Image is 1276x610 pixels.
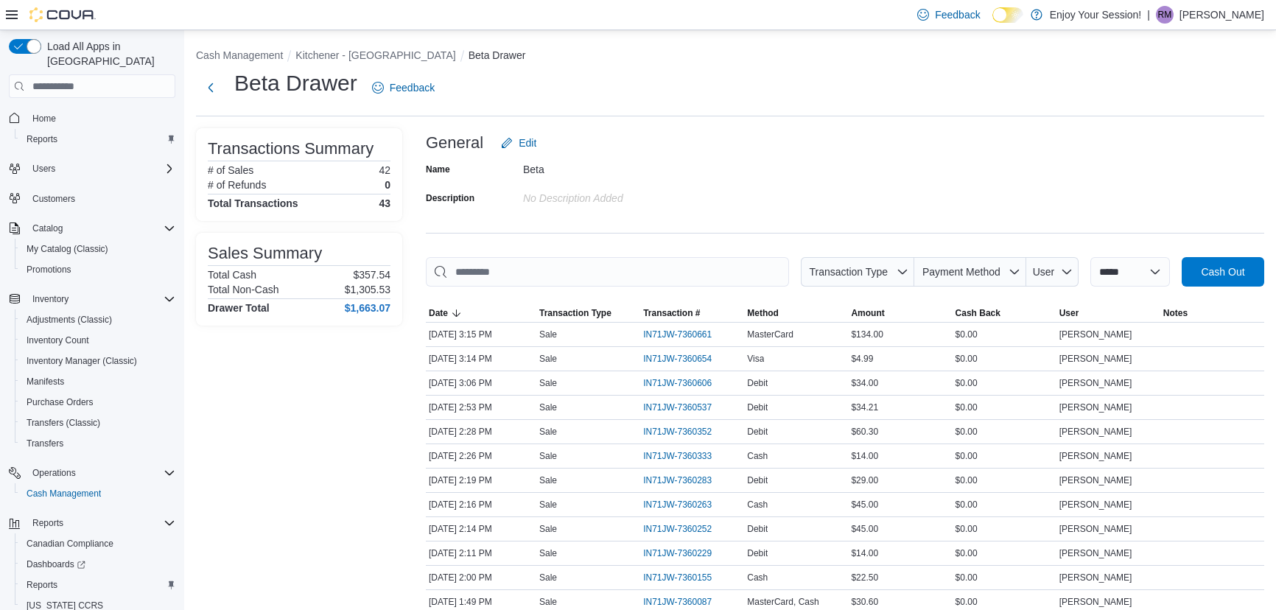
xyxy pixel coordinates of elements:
span: Reports [21,576,175,594]
span: $30.60 [851,596,878,608]
div: [DATE] 2:53 PM [426,399,536,416]
button: Inventory Count [15,330,181,351]
span: [PERSON_NAME] [1059,474,1132,486]
span: Adjustments (Classic) [21,311,175,329]
button: IN71JW-7360661 [643,326,726,343]
span: [PERSON_NAME] [1059,450,1132,462]
p: $1,305.53 [345,284,390,295]
a: Inventory Count [21,332,95,349]
div: [DATE] 3:06 PM [426,374,536,392]
span: [PERSON_NAME] [1059,402,1132,413]
div: $0.00 [953,350,1056,368]
span: Amount [851,307,884,319]
span: Customers [27,189,175,208]
button: Beta Drawer [469,49,526,61]
span: Edit [519,136,536,150]
span: Reports [21,130,175,148]
div: Rahil Mansuri [1156,6,1174,24]
div: $0.00 [953,496,1056,513]
button: IN71JW-7360283 [643,471,726,489]
p: Sale [539,523,557,535]
div: [DATE] 2:14 PM [426,520,536,538]
span: Cash Back [956,307,1000,319]
h6: Total Cash [208,269,256,281]
div: [DATE] 2:16 PM [426,496,536,513]
button: IN71JW-7360252 [643,520,726,538]
button: Canadian Compliance [15,533,181,554]
p: Sale [539,377,557,389]
span: [PERSON_NAME] [1059,596,1132,608]
span: Debit [747,547,768,559]
div: Beta [523,158,721,175]
span: IN71JW-7360537 [643,402,712,413]
span: $45.00 [851,499,878,511]
div: [DATE] 3:14 PM [426,350,536,368]
span: IN71JW-7360155 [643,572,712,583]
p: Sale [539,572,557,583]
span: User [1033,266,1055,278]
span: Inventory Manager (Classic) [21,352,175,370]
span: My Catalog (Classic) [21,240,175,258]
a: Inventory Manager (Classic) [21,352,143,370]
p: Enjoy Your Session! [1050,6,1142,24]
a: Purchase Orders [21,393,99,411]
span: Canadian Compliance [21,535,175,553]
p: Sale [539,450,557,462]
div: $0.00 [953,399,1056,416]
span: Date [429,307,448,319]
div: [DATE] 2:00 PM [426,569,536,586]
a: Home [27,110,62,127]
span: MasterCard [747,329,793,340]
button: Cash Out [1182,257,1264,287]
div: [DATE] 3:15 PM [426,326,536,343]
a: Transfers [21,435,69,452]
button: Users [3,158,181,179]
span: IN71JW-7360252 [643,523,712,535]
button: IN71JW-7360229 [643,544,726,562]
p: 0 [385,179,390,191]
span: Manifests [21,373,175,390]
button: User [1056,304,1160,322]
h4: Drawer Total [208,302,270,314]
p: Sale [539,426,557,438]
span: [PERSON_NAME] [1059,353,1132,365]
span: Feedback [935,7,980,22]
a: Reports [21,130,63,148]
span: Catalog [27,220,175,237]
span: Cash [747,450,768,462]
h3: Sales Summary [208,245,322,262]
span: Visa [747,353,764,365]
span: Inventory [27,290,175,308]
button: Reports [27,514,69,532]
span: Dark Mode [992,23,993,24]
p: Sale [539,596,557,608]
nav: An example of EuiBreadcrumbs [196,48,1264,66]
div: [DATE] 2:28 PM [426,423,536,441]
span: MasterCard, Cash [747,596,818,608]
span: Dashboards [27,558,85,570]
span: IN71JW-7360229 [643,547,712,559]
span: My Catalog (Classic) [27,243,108,255]
p: Sale [539,329,557,340]
p: Sale [539,474,557,486]
span: IN71JW-7360263 [643,499,712,511]
span: Promotions [27,264,71,276]
div: [DATE] 2:19 PM [426,471,536,489]
span: Promotions [21,261,175,278]
span: Cash Management [21,485,175,502]
span: [PERSON_NAME] [1059,377,1132,389]
span: Debit [747,426,768,438]
a: Manifests [21,373,70,390]
span: Reports [27,514,175,532]
a: Promotions [21,261,77,278]
a: Customers [27,190,81,208]
span: Transaction Type [539,307,611,319]
span: Feedback [390,80,435,95]
button: My Catalog (Classic) [15,239,181,259]
button: Transaction # [640,304,744,322]
label: Name [426,164,450,175]
div: [DATE] 2:11 PM [426,544,536,562]
span: Catalog [32,222,63,234]
a: Feedback [366,73,441,102]
span: Transfers [27,438,63,449]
